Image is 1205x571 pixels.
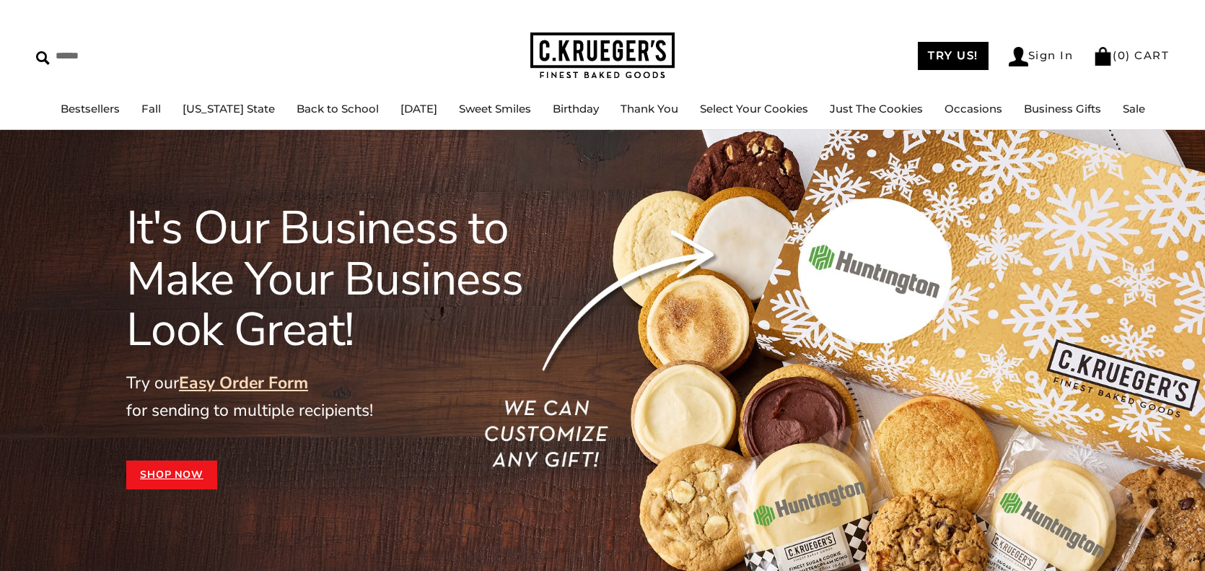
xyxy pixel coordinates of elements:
[126,370,585,424] p: Try our for sending to multiple recipients!
[126,461,217,489] a: Shop Now
[1024,102,1101,115] a: Business Gifts
[183,102,275,115] a: [US_STATE] State
[459,102,531,115] a: Sweet Smiles
[1123,102,1145,115] a: Sale
[1093,48,1169,62] a: (0) CART
[179,372,308,394] a: Easy Order Form
[126,203,585,355] h1: It's Our Business to Make Your Business Look Great!
[36,51,50,65] img: Search
[918,42,989,70] a: TRY US!
[141,102,161,115] a: Fall
[945,102,1002,115] a: Occasions
[1009,47,1074,66] a: Sign In
[1118,48,1126,62] span: 0
[1009,47,1028,66] img: Account
[61,102,120,115] a: Bestsellers
[530,32,675,79] img: C.KRUEGER'S
[621,102,678,115] a: Thank You
[1093,47,1113,66] img: Bag
[553,102,599,115] a: Birthday
[36,45,208,67] input: Search
[297,102,379,115] a: Back to School
[700,102,808,115] a: Select Your Cookies
[400,102,437,115] a: [DATE]
[830,102,923,115] a: Just The Cookies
